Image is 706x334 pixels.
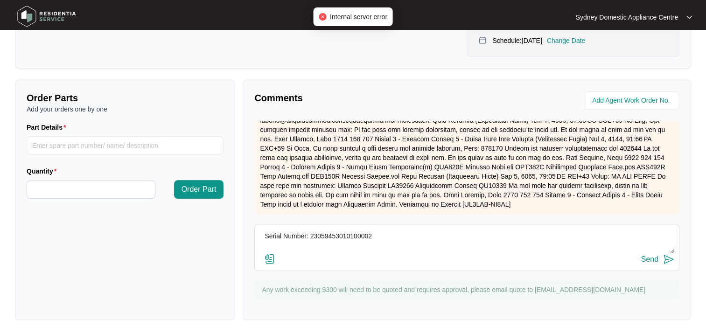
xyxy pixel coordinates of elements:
[27,91,224,104] p: Order Parts
[478,36,487,44] img: map-pin
[14,2,79,30] img: residentia service logo
[547,36,586,45] p: Change Date
[264,253,275,264] img: file-attachment-doc.svg
[641,255,658,264] div: Send
[663,254,674,265] img: send-icon.svg
[592,95,674,106] input: Add Agent Work Order No.
[27,136,224,155] input: Part Details
[27,167,60,176] label: Quantity
[174,180,224,199] button: Order Part
[641,253,674,266] button: Send
[182,184,217,195] span: Order Part
[262,285,675,294] p: Any work exceeding $300 will need to be quoted and requires approval, please email quote to [EMAI...
[254,91,460,104] p: Comments
[27,123,70,132] label: Part Details
[319,13,326,21] span: close-circle
[492,36,542,45] p: Schedule: [DATE]
[576,13,678,22] p: Sydney Domestic Appliance Centre
[27,104,224,114] p: Add your orders one by one
[330,13,387,21] span: Internal server error
[686,15,692,20] img: dropdown arrow
[27,181,155,198] input: Quantity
